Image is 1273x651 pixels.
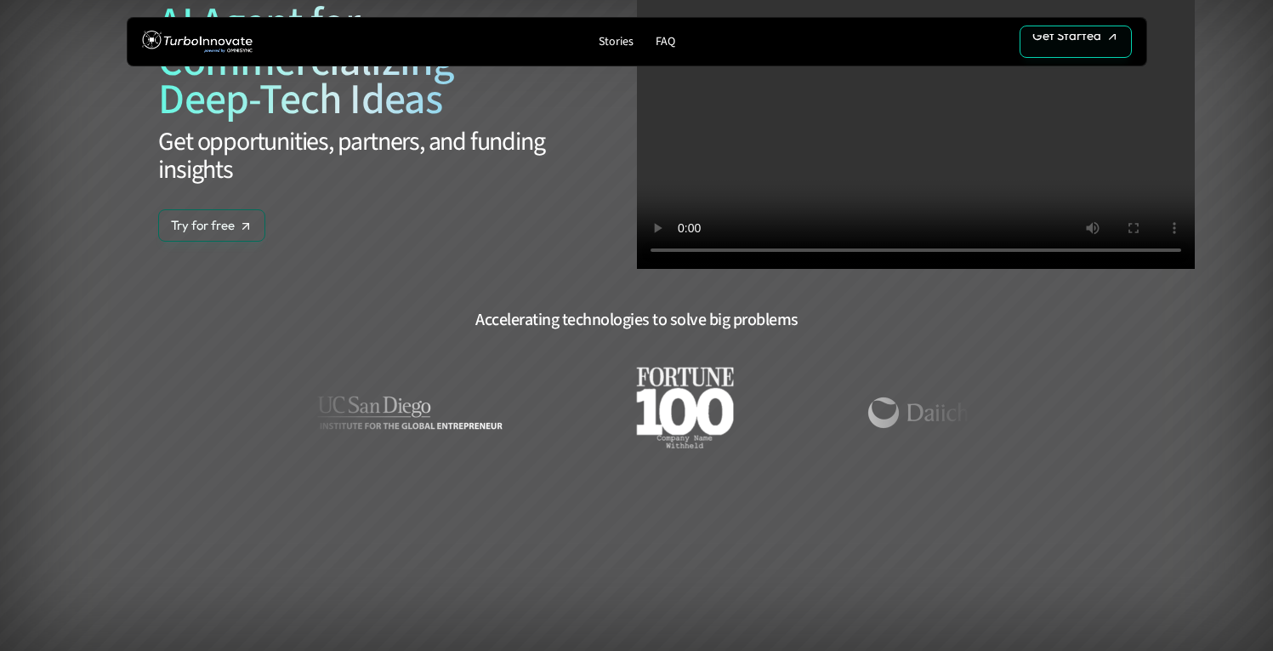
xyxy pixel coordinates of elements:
a: Stories [592,31,640,54]
a: FAQ [649,31,682,54]
p: Stories [599,35,634,49]
a: Get Started [1020,26,1132,58]
p: FAQ [656,35,675,49]
img: TurboInnovate Logo [142,26,253,58]
p: Get Started [1032,28,1101,43]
